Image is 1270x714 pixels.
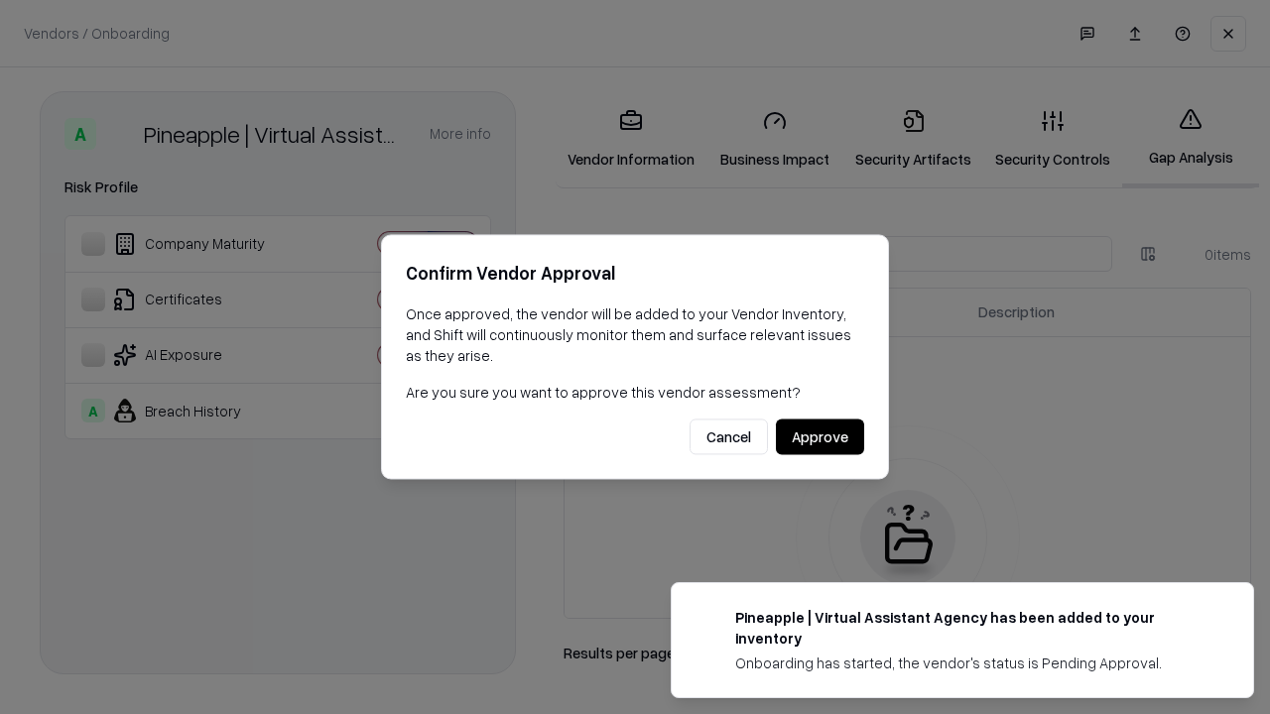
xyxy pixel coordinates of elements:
p: Once approved, the vendor will be added to your Vendor Inventory, and Shift will continuously mon... [406,303,864,366]
div: Onboarding has started, the vendor's status is Pending Approval. [735,653,1206,673]
button: Approve [776,419,864,455]
img: trypineapple.com [696,607,719,631]
div: Pineapple | Virtual Assistant Agency has been added to your inventory [735,607,1206,649]
h2: Confirm Vendor Approval [406,259,864,288]
p: Are you sure you want to approve this vendor assessment? [406,382,864,403]
button: Cancel [690,419,768,455]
